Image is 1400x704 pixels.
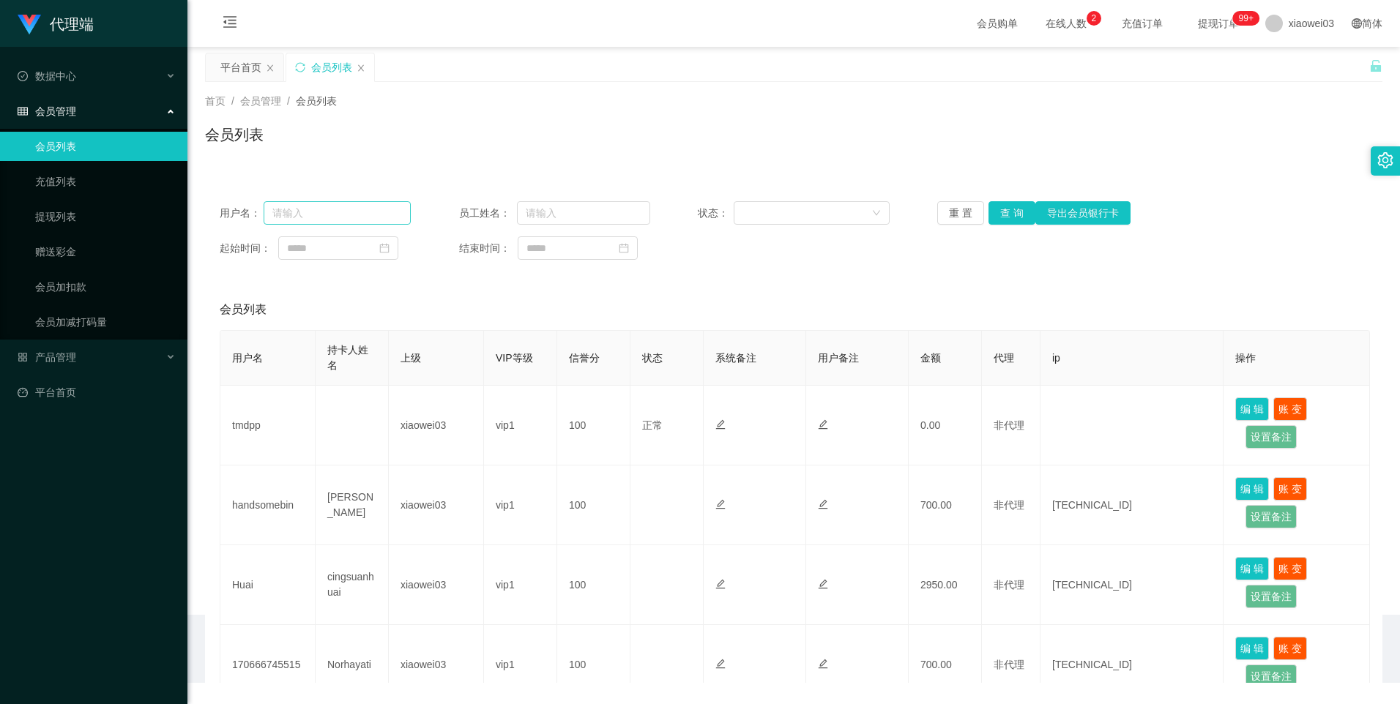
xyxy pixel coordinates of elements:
[642,352,663,364] span: 状态
[715,579,726,589] i: 图标: edit
[557,386,630,465] td: 100
[1235,397,1269,421] button: 编 辑
[1246,664,1297,688] button: 设置备注
[311,53,352,81] div: 会员列表
[1040,545,1224,625] td: [TECHNICAL_ID]
[389,545,484,625] td: xiaowei03
[484,465,557,545] td: vip1
[35,307,176,337] a: 会员加减打码量
[909,545,982,625] td: 2950.00
[1038,18,1094,29] span: 在线人数
[35,237,176,266] a: 赠送彩金
[295,62,305,72] i: 图标: sync
[18,105,76,117] span: 会员管理
[1273,637,1307,660] button: 账 变
[994,352,1014,364] span: 代理
[1035,201,1131,225] button: 导出会员银行卡
[220,301,267,318] span: 会员列表
[920,352,941,364] span: 金额
[389,386,484,465] td: xiaowei03
[231,95,234,107] span: /
[296,95,337,107] span: 会员列表
[1246,585,1297,608] button: 设置备注
[1114,18,1170,29] span: 充值订单
[619,243,629,253] i: 图标: calendar
[316,465,389,545] td: [PERSON_NAME]
[18,18,94,29] a: 代理端
[18,70,76,82] span: 数据中心
[1235,352,1256,364] span: 操作
[220,465,316,545] td: handsomebin
[909,465,982,545] td: 700.00
[1377,152,1393,168] i: 图标: setting
[220,241,278,256] span: 起始时间：
[517,201,650,225] input: 请输入
[818,499,828,509] i: 图标: edit
[1235,637,1269,660] button: 编 辑
[18,106,28,116] i: 图标: table
[379,243,390,253] i: 图标: calendar
[18,352,28,362] i: 图标: appstore-o
[1087,11,1101,26] sup: 2
[818,579,828,589] i: 图标: edit
[1273,557,1307,580] button: 账 变
[484,545,557,625] td: vip1
[35,167,176,196] a: 充值列表
[1352,18,1362,29] i: 图标: global
[715,419,726,430] i: 图标: edit
[698,206,734,221] span: 状态：
[557,465,630,545] td: 100
[1273,397,1307,421] button: 账 变
[459,241,518,256] span: 结束时间：
[937,201,984,225] button: 重 置
[18,15,41,35] img: logo.9652507e.png
[240,95,281,107] span: 会员管理
[35,132,176,161] a: 会员列表
[220,206,264,221] span: 用户名：
[199,650,1388,665] div: 2021
[994,419,1024,431] span: 非代理
[1052,352,1060,364] span: ip
[1091,11,1096,26] p: 2
[994,579,1024,591] span: 非代理
[205,124,264,146] h1: 会员列表
[557,545,630,625] td: 100
[18,351,76,363] span: 产品管理
[988,201,1035,225] button: 查 询
[389,465,484,545] td: xiaowei03
[1191,18,1246,29] span: 提现订单
[205,1,255,48] i: 图标: menu-fold
[18,378,176,407] a: 图标: dashboard平台首页
[264,201,412,225] input: 请输入
[715,499,726,509] i: 图标: edit
[205,95,226,107] span: 首页
[715,352,756,364] span: 系统备注
[1233,11,1259,26] sup: 1213
[484,386,557,465] td: vip1
[220,386,316,465] td: tmdpp
[909,386,982,465] td: 0.00
[818,419,828,430] i: 图标: edit
[327,344,368,371] span: 持卡人姓名
[642,419,663,431] span: 正常
[1235,477,1269,501] button: 编 辑
[220,53,261,81] div: 平台首页
[35,202,176,231] a: 提现列表
[496,352,533,364] span: VIP等级
[287,95,290,107] span: /
[1369,59,1382,72] i: 图标: unlock
[401,352,421,364] span: 上级
[715,659,726,669] i: 图标: edit
[569,352,600,364] span: 信誉分
[1235,557,1269,580] button: 编 辑
[818,659,828,669] i: 图标: edit
[459,206,518,221] span: 员工姓名：
[232,352,263,364] span: 用户名
[818,352,859,364] span: 用户备注
[994,659,1024,670] span: 非代理
[220,545,316,625] td: Huai
[994,499,1024,511] span: 非代理
[1273,477,1307,501] button: 账 变
[18,71,28,81] i: 图标: check-circle-o
[357,64,365,72] i: 图标: close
